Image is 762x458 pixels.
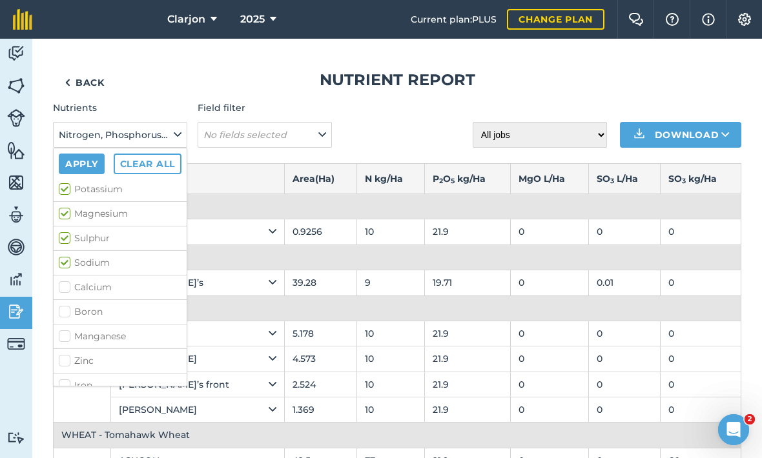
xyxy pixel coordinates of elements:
sub: 5 [451,177,455,185]
td: 0 [589,346,661,372]
td: 10 [357,372,425,397]
span: 2025 [240,12,265,27]
label: Zinc [59,354,181,368]
td: 0 [511,397,589,423]
span: Nitrogen, Phosphorus, Potassium, Magnesium, Sulphur, Sodium [59,128,171,142]
td: WHEAT - Tomahawk Wheat [54,423,741,448]
td: 0 [511,321,589,346]
td: - Naparoo Wheat [54,194,741,219]
td: Other - Yallara Oats [54,295,741,321]
img: svg+xml;base64,PHN2ZyB4bWxucz0iaHR0cDovL3d3dy53My5vcmcvMjAwMC9zdmciIHdpZHRoPSI1NiIgaGVpZ2h0PSI2MC... [7,76,25,95]
td: LENTILS [54,244,741,270]
img: Two speech bubbles overlapping with the left bubble in the forefront [628,13,644,26]
span: Current plan : PLUS [411,12,497,26]
td: 0 [589,321,661,346]
img: svg+xml;base64,PD94bWwgdmVyc2lvbj0iMS4wIiBlbmNvZGluZz0idXRmLTgiPz4KPCEtLSBHZW5lcmF0b3I6IEFkb2JlIE... [7,44,25,63]
div: [PERSON_NAME]’s [119,275,276,290]
h4: Nutrients [53,101,187,115]
sub: 2 [439,177,443,185]
td: 0.01 [589,270,661,295]
span: Clarjon [167,12,205,27]
span: 2 [745,414,755,424]
th: Area ( Ha ) [284,163,356,194]
img: svg+xml;base64,PD94bWwgdmVyc2lvbj0iMS4wIiBlbmNvZGluZz0idXRmLTgiPz4KPCEtLSBHZW5lcmF0b3I6IEFkb2JlIE... [7,335,25,353]
button: Apply [59,154,105,174]
img: svg+xml;base64,PD94bWwgdmVyc2lvbj0iMS4wIiBlbmNvZGluZz0idXRmLTgiPz4KPCEtLSBHZW5lcmF0b3I6IEFkb2JlIE... [7,270,25,289]
img: A cog icon [737,13,752,26]
td: 39.28 [284,270,356,295]
td: 10 [357,321,425,346]
td: 10 [357,219,425,244]
th: Field [110,163,284,194]
img: svg+xml;base64,PD94bWwgdmVyc2lvbj0iMS4wIiBlbmNvZGluZz0idXRmLTgiPz4KPCEtLSBHZW5lcmF0b3I6IEFkb2JlIE... [7,205,25,224]
sub: 3 [682,177,686,185]
a: Back [53,70,116,95]
td: 0 [589,219,661,244]
label: Potassium [59,183,181,196]
button: Nitrogen, Phosphorus, Potassium, Magnesium, Sulphur, Sodium [53,122,187,148]
img: svg+xml;base64,PHN2ZyB4bWxucz0iaHR0cDovL3d3dy53My5vcmcvMjAwMC9zdmciIHdpZHRoPSI5IiBoZWlnaHQ9IjI0Ii... [65,75,70,90]
td: 0 [511,219,589,244]
img: A question mark icon [664,13,680,26]
sub: 3 [610,177,614,185]
div: Adrians [119,326,276,341]
label: Boron [59,305,181,319]
img: Download icon [632,127,647,143]
tr: [PERSON_NAME]4.5731021.9000 [54,346,741,372]
td: 4.573 [284,346,356,372]
td: 21.9 [424,397,510,423]
img: svg+xml;base64,PD94bWwgdmVyc2lvbj0iMS4wIiBlbmNvZGluZz0idXRmLTgiPz4KPCEtLSBHZW5lcmF0b3I6IEFkb2JlIE... [7,109,25,127]
td: 0 [589,397,661,423]
th: P O kg / Ha [424,163,510,194]
td: 5.178 [284,321,356,346]
td: 0 [661,372,741,397]
img: fieldmargin Logo [13,9,32,30]
tr: Adrians5.1781021.9000 [54,321,741,346]
img: svg+xml;base64,PHN2ZyB4bWxucz0iaHR0cDovL3d3dy53My5vcmcvMjAwMC9zdmciIHdpZHRoPSI1NiIgaGVpZ2h0PSI2MC... [7,141,25,160]
img: svg+xml;base64,PHN2ZyB4bWxucz0iaHR0cDovL3d3dy53My5vcmcvMjAwMC9zdmciIHdpZHRoPSI1NiIgaGVpZ2h0PSI2MC... [7,173,25,192]
td: 21.9 [424,219,510,244]
div: Arena [119,224,276,239]
a: Change plan [507,9,604,30]
label: Sodium [59,256,181,270]
td: 0 [511,346,589,372]
tr: [PERSON_NAME]’s39.28919.7100.010 [54,270,741,295]
td: 0 [661,397,741,423]
td: 21.9 [424,346,510,372]
tr: [PERSON_NAME]’s front2.5241021.9000 [54,372,741,397]
iframe: Intercom live chat [718,414,749,445]
td: 0 [661,321,741,346]
td: 21.9 [424,372,510,397]
button: Download [620,122,741,148]
label: Calcium [59,281,181,294]
div: [PERSON_NAME] [119,403,276,417]
td: 1.369 [284,397,356,423]
th: SO kg / Ha [661,163,741,194]
th: N kg / Ha [357,163,425,194]
button: No fields selected [198,122,332,148]
td: 10 [357,346,425,372]
td: 0 [589,372,661,397]
label: Sulphur [59,232,181,245]
td: 0.9256 [284,219,356,244]
em: No fields selected [203,129,287,141]
th: SO L / Ha [589,163,661,194]
div: [PERSON_NAME] [119,352,276,366]
tr: [PERSON_NAME]1.3691021.9000 [54,397,741,423]
img: svg+xml;base64,PHN2ZyB4bWxucz0iaHR0cDovL3d3dy53My5vcmcvMjAwMC9zdmciIHdpZHRoPSIxNyIgaGVpZ2h0PSIxNy... [702,12,715,27]
th: MgO L / Ha [511,163,589,194]
h4: Field filter [198,101,332,115]
td: 0 [661,219,741,244]
label: Iron [59,379,181,392]
td: 9 [357,270,425,295]
td: 0 [661,270,741,295]
td: 0 [511,372,589,397]
h1: Nutrient report [53,70,741,90]
label: Magnesium [59,207,181,221]
td: 2.524 [284,372,356,397]
td: 19.71 [424,270,510,295]
label: Manganese [59,330,181,343]
td: 0 [661,346,741,372]
td: 0 [511,270,589,295]
img: svg+xml;base64,PD94bWwgdmVyc2lvbj0iMS4wIiBlbmNvZGluZz0idXRmLTgiPz4KPCEtLSBHZW5lcmF0b3I6IEFkb2JlIE... [7,432,25,444]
